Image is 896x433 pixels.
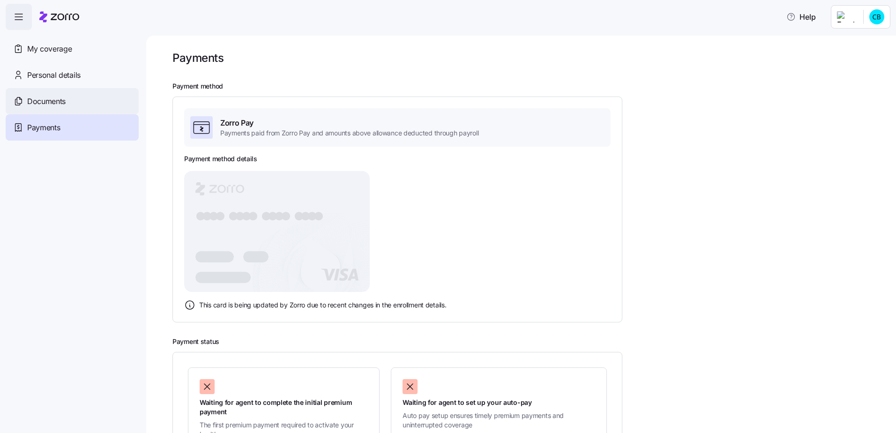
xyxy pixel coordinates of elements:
[248,209,259,223] tspan: ●
[779,7,823,26] button: Help
[403,411,595,430] span: Auto pay setup ensures timely premium payments and uninterrupted coverage
[268,209,278,223] tspan: ●
[261,209,272,223] tspan: ●
[209,209,219,223] tspan: ●
[281,209,291,223] tspan: ●
[27,43,72,55] span: My coverage
[195,209,206,223] tspan: ●
[786,11,816,22] span: Help
[6,88,139,114] a: Documents
[27,122,60,134] span: Payments
[199,300,446,310] span: This card is being updated by Zorro due to recent changes in the enrollment details.
[241,209,252,223] tspan: ●
[215,209,226,223] tspan: ●
[294,209,305,223] tspan: ●
[307,209,318,223] tspan: ●
[6,36,139,62] a: My coverage
[27,69,81,81] span: Personal details
[27,96,66,107] span: Documents
[300,209,311,223] tspan: ●
[274,209,285,223] tspan: ●
[228,209,239,223] tspan: ●
[6,114,139,141] a: Payments
[220,117,478,129] span: Zorro Pay
[869,9,884,24] img: d71feb380b5d734a722a212268451c67
[314,209,324,223] tspan: ●
[220,128,478,138] span: Payments paid from Zorro Pay and amounts above allowance deducted through payroll
[202,209,213,223] tspan: ●
[235,209,246,223] tspan: ●
[200,398,368,417] span: Waiting for agent to complete the initial premium payment
[172,82,883,91] h2: Payment method
[172,337,883,346] h2: Payment status
[837,11,856,22] img: Employer logo
[6,62,139,88] a: Personal details
[403,398,595,407] span: Waiting for agent to set up your auto-pay
[172,51,224,65] h1: Payments
[184,154,257,164] h3: Payment method details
